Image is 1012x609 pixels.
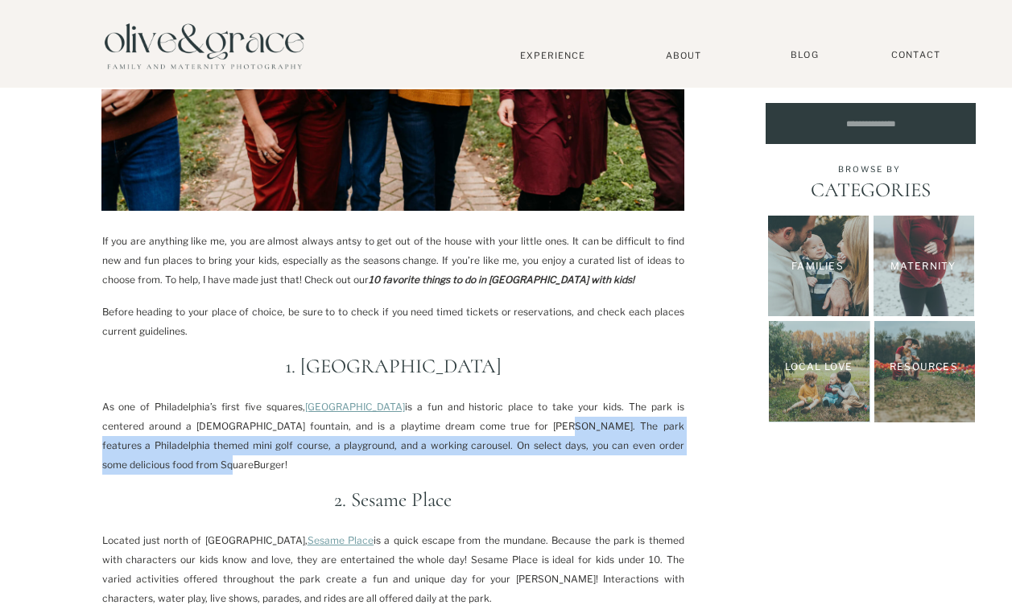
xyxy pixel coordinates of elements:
[799,164,940,174] p: browse by
[659,50,708,60] a: About
[783,178,959,202] p: CATEGORIES
[879,360,969,375] a: Resources
[774,360,864,374] a: Local Love
[369,274,634,286] em: 10 favorite things to do in [GEOGRAPHIC_DATA] with kids!
[884,49,948,61] a: Contact
[785,49,825,61] a: BLOG
[102,354,684,378] h2: 1. [GEOGRAPHIC_DATA]
[500,50,606,61] a: Experience
[102,397,684,475] p: As one of Philadelphia’s first five squares, is a fun and historic place to take your kids. The p...
[305,401,405,413] a: [GEOGRAPHIC_DATA]
[102,232,684,290] p: If you are anything like me, you are almost always antsy to get out of the house with your little...
[102,488,684,512] h2: 2. Sesame Place
[877,259,970,276] a: Maternity
[102,531,684,608] p: Located just north of [GEOGRAPHIC_DATA], is a quick escape from the mundane. Because the park is ...
[102,302,684,341] p: Before heading to your place of choice, be sure to to check if you need timed tickets or reservat...
[308,534,374,546] a: Sesame Place
[768,259,868,273] a: Families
